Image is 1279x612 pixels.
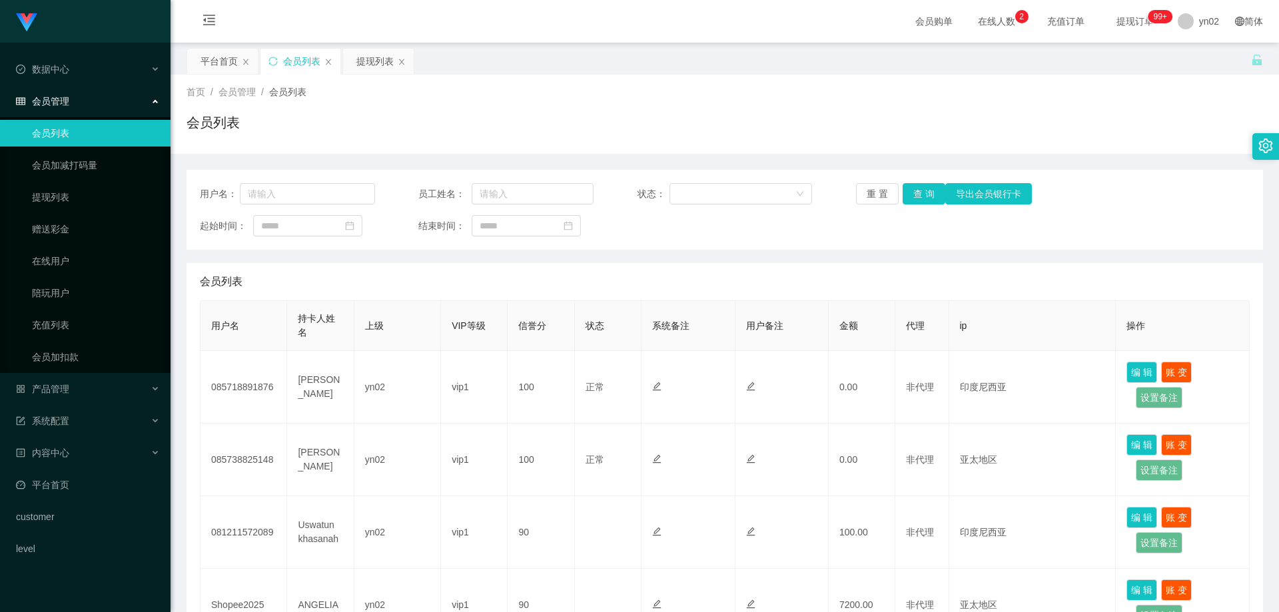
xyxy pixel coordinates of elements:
td: yn02 [354,496,441,569]
i: 图标: profile [16,448,25,458]
td: yn02 [354,351,441,424]
span: 会员管理 [218,87,256,97]
span: 内容中心 [16,448,69,458]
div: 会员列表 [283,49,320,74]
sup: 2 [1015,10,1029,23]
i: 图标: form [16,416,25,426]
i: 图标: sync [268,57,278,66]
span: 会员列表 [269,87,306,97]
i: 图标: setting [1258,139,1273,153]
span: 非代理 [906,599,934,610]
td: 085738825148 [201,424,287,496]
span: VIP等级 [452,320,486,331]
td: 085718891876 [201,351,287,424]
span: 正常 [586,382,604,392]
span: 员工姓名： [418,187,472,201]
i: 图标: edit [652,599,661,609]
span: ip [960,320,967,331]
i: 图标: close [242,58,250,66]
button: 编 辑 [1126,362,1157,383]
a: 图标: dashboard平台首页 [16,471,160,498]
input: 请输入 [240,183,375,204]
td: 90 [508,496,574,569]
p: 2 [1019,10,1024,23]
td: 0.00 [829,351,895,424]
span: 充值订单 [1041,17,1091,26]
a: 充值列表 [32,312,160,338]
span: 结束时间： [418,219,472,233]
span: 状态 [586,320,604,331]
input: 请输入 [472,183,594,204]
span: 操作 [1126,320,1145,331]
td: 印度尼西亚 [949,496,1116,569]
td: 100.00 [829,496,895,569]
a: customer [16,503,160,530]
i: 图标: calendar [564,221,573,230]
i: 图标: table [16,97,25,106]
span: 会员管理 [16,96,69,107]
span: 用户名： [200,187,240,201]
i: 图标: edit [746,454,755,463]
span: 系统备注 [652,320,689,331]
td: 081211572089 [201,496,287,569]
span: 首页 [187,87,205,97]
button: 编 辑 [1126,579,1157,601]
span: 上级 [365,320,384,331]
span: 起始时间： [200,219,253,233]
button: 编 辑 [1126,434,1157,456]
span: 在线人数 [971,17,1022,26]
span: 用户名 [211,320,239,331]
a: level [16,535,160,562]
i: 图标: calendar [345,221,354,230]
i: 图标: edit [652,454,661,463]
button: 编 辑 [1126,507,1157,528]
i: 图标: unlock [1251,54,1263,66]
td: Uswatun khasanah [287,496,354,569]
div: 提现列表 [356,49,394,74]
td: 印度尼西亚 [949,351,1116,424]
td: [PERSON_NAME] [287,351,354,424]
div: 平台首页 [201,49,238,74]
i: 图标: appstore-o [16,384,25,394]
span: 会员列表 [200,274,242,290]
span: / [211,87,213,97]
sup: 281 [1148,10,1172,23]
a: 陪玩用户 [32,280,160,306]
span: / [261,87,264,97]
button: 账 变 [1161,507,1192,528]
i: 图标: close [398,58,406,66]
a: 在线用户 [32,248,160,274]
td: yn02 [354,424,441,496]
span: 用户备注 [746,320,783,331]
td: [PERSON_NAME] [287,424,354,496]
td: 100 [508,424,574,496]
i: 图标: edit [746,527,755,536]
i: 图标: edit [652,527,661,536]
span: 非代理 [906,382,934,392]
button: 设置备注 [1136,459,1182,481]
td: 100 [508,351,574,424]
a: 会员列表 [32,120,160,147]
a: 赠送彩金 [32,216,160,242]
td: 0.00 [829,424,895,496]
a: 会员加扣款 [32,344,160,370]
span: 系统配置 [16,416,69,426]
span: 非代理 [906,527,934,537]
i: 图标: edit [746,382,755,391]
button: 重 置 [856,183,899,204]
td: vip1 [441,351,508,424]
span: 持卡人姓名 [298,313,335,338]
span: 提现订单 [1110,17,1160,26]
span: 状态： [638,187,670,201]
i: 图标: close [324,58,332,66]
span: 金额 [839,320,858,331]
a: 会员加减打码量 [32,152,160,178]
span: 数据中心 [16,64,69,75]
button: 查 询 [903,183,945,204]
a: 提现列表 [32,184,160,210]
i: 图标: edit [746,599,755,609]
button: 导出会员银行卡 [945,183,1032,204]
span: 代理 [906,320,925,331]
span: 产品管理 [16,384,69,394]
h1: 会员列表 [187,113,240,133]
